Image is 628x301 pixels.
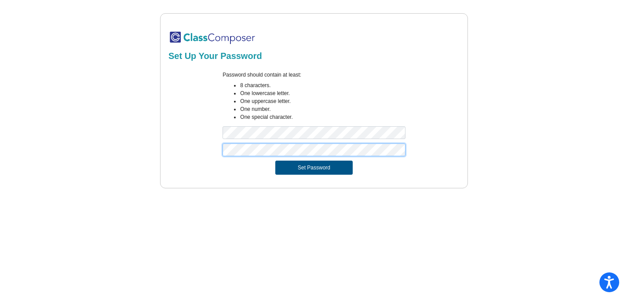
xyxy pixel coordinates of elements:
label: Password should contain at least: [223,71,301,79]
button: Set Password [275,161,353,175]
li: 8 characters. [240,81,405,89]
h2: Set Up Your Password [168,51,460,61]
li: One lowercase letter. [240,89,405,97]
li: One number. [240,105,405,113]
li: One uppercase letter. [240,97,405,105]
li: One special character. [240,113,405,121]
